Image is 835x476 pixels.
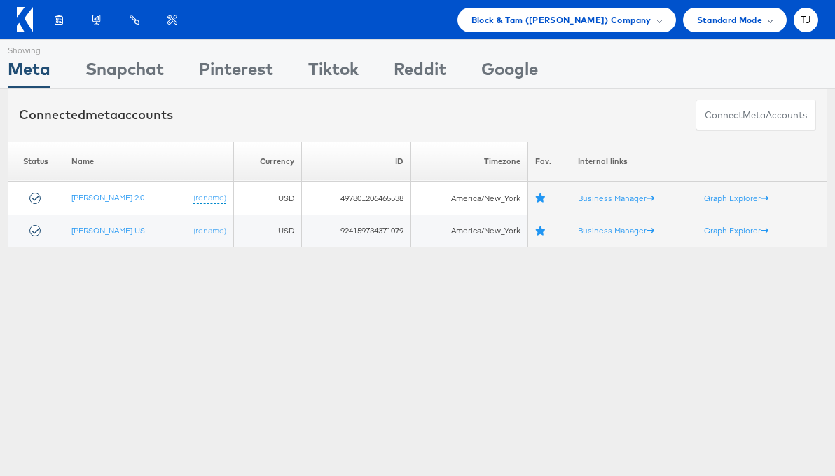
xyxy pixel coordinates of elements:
[410,182,528,215] td: America/New_York
[302,142,410,182] th: ID
[8,40,50,57] div: Showing
[64,142,233,182] th: Name
[696,100,816,131] button: ConnectmetaAccounts
[85,107,118,123] span: meta
[471,13,651,27] span: Block & Tam ([PERSON_NAME]) Company
[743,109,766,122] span: meta
[578,193,654,203] a: Business Manager
[801,15,811,25] span: TJ
[302,215,410,247] td: 924159734371079
[19,106,173,124] div: Connected accounts
[704,225,768,236] a: Graph Explorer
[410,215,528,247] td: America/New_York
[394,57,446,88] div: Reddit
[308,57,359,88] div: Tiktok
[578,225,654,236] a: Business Manager
[199,57,273,88] div: Pinterest
[704,193,768,203] a: Graph Explorer
[85,57,164,88] div: Snapchat
[8,142,64,182] th: Status
[71,225,145,236] a: [PERSON_NAME] US
[233,182,302,215] td: USD
[71,192,144,203] a: [PERSON_NAME] 2.0
[233,215,302,247] td: USD
[8,57,50,88] div: Meta
[697,13,762,27] span: Standard Mode
[410,142,528,182] th: Timezone
[233,142,302,182] th: Currency
[193,225,226,237] a: (rename)
[481,57,538,88] div: Google
[302,182,410,215] td: 497801206465538
[193,192,226,204] a: (rename)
